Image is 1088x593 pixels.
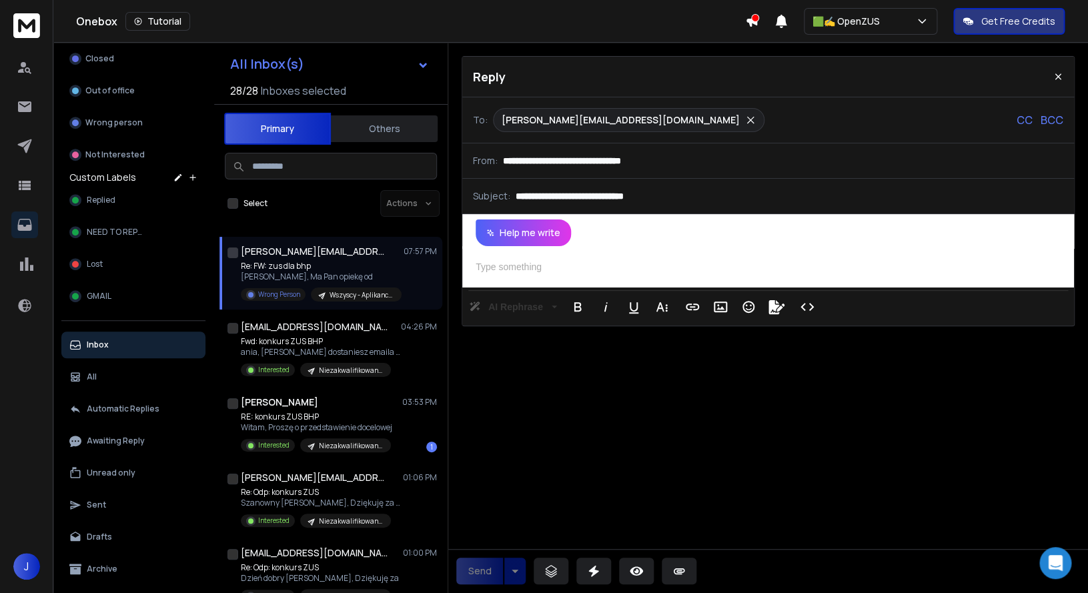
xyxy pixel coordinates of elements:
button: Bold (⌘B) [565,293,590,320]
button: Primary [224,113,331,145]
button: Not Interested [61,141,205,168]
h3: Inboxes selected [261,83,346,99]
p: Unread only [87,468,135,478]
button: Help me write [476,219,571,246]
p: All [87,372,97,382]
button: Replied [61,187,205,213]
button: Sent [61,492,205,518]
div: Onebox [76,12,745,31]
div: 1 [426,442,437,452]
button: Archive [61,556,205,582]
p: 🟩✍️ OpenZUS [812,15,885,28]
p: Re: Odp: konkurs ZUS [241,487,401,498]
p: Wrong Person [258,289,300,300]
p: Niezakwalifikowani 2025 [319,516,383,526]
span: Replied [87,195,115,205]
h1: [PERSON_NAME][EMAIL_ADDRESS][DOMAIN_NAME] +1 [241,245,388,258]
button: All [61,364,205,390]
button: Automatic Replies [61,396,205,422]
p: Interested [258,365,290,375]
label: Select [243,198,267,209]
p: [PERSON_NAME][EMAIL_ADDRESS][DOMAIN_NAME] [502,113,740,127]
p: Fwd: konkurs ZUS BHP [241,336,401,347]
p: Wszyscy - Aplikanci 2023, bez aplikacji w 24/25 [330,290,394,300]
p: 03:53 PM [402,397,437,408]
p: [PERSON_NAME], Ma Pan opiekę od [241,271,401,282]
button: Tutorial [125,12,190,31]
p: Subject: [473,189,510,203]
p: ania, [PERSON_NAME] dostaniesz emaila dw z [241,347,401,358]
span: Lost [87,259,103,269]
button: AI Rephrase [466,293,560,320]
h1: [EMAIL_ADDRESS][DOMAIN_NAME]; [241,320,388,334]
p: RE: konkurs ZUS BHP [241,412,392,422]
p: Reply [473,67,506,86]
span: AI Rephrase [486,302,546,313]
p: 01:06 PM [403,472,437,483]
p: 01:00 PM [403,548,437,558]
button: GMAIL [61,283,205,310]
button: Insert Link (⌘K) [680,293,705,320]
p: Inbox [87,340,109,350]
p: Awaiting Reply [87,436,145,446]
p: 04:26 PM [401,322,437,332]
p: Drafts [87,532,112,542]
button: Inbox [61,332,205,358]
button: All Inbox(s) [219,51,440,77]
p: Niezakwalifikowani 2025 [319,366,383,376]
p: Re: Odp: konkurs ZUS [241,562,399,573]
p: Wrong person [85,117,143,128]
p: To: [473,113,488,127]
button: NEED TO REPLY [61,219,205,245]
p: Archive [87,564,117,574]
p: Not Interested [85,149,145,160]
button: Signature [764,293,789,320]
p: Closed [85,53,114,64]
h1: All Inbox(s) [230,57,304,71]
h3: Custom Labels [69,171,136,184]
p: Sent [87,500,106,510]
p: Out of office [85,85,135,96]
button: Unread only [61,460,205,486]
button: Drafts [61,524,205,550]
span: 28 / 28 [230,83,258,99]
button: J [13,553,40,580]
button: Out of office [61,77,205,104]
p: Dzień dobry [PERSON_NAME], Dziękuję za [241,573,399,584]
p: Witam, Proszę o przedstawienie docelowej [241,422,392,433]
button: Wrong person [61,109,205,136]
button: Italic (⌘I) [593,293,618,320]
h1: [EMAIL_ADDRESS][DOMAIN_NAME] [241,546,388,560]
button: Emoticons [736,293,761,320]
button: Code View [794,293,820,320]
span: NEED TO REPLY [87,227,145,237]
p: Re: FW: zus dla bhp [241,261,401,271]
button: Lost [61,251,205,277]
p: 07:57 PM [404,246,437,257]
p: Interested [258,440,290,450]
button: Closed [61,45,205,72]
button: Insert Image (⌘P) [708,293,733,320]
p: Niezakwalifikowani 2025 [319,441,383,451]
span: GMAIL [87,291,111,302]
div: Open Intercom Messenger [1039,547,1071,579]
p: Szanowny [PERSON_NAME], Dziękuję za zainteresowanie. [241,498,401,508]
button: Awaiting Reply [61,428,205,454]
p: Get Free Credits [981,15,1055,28]
p: CC [1017,112,1033,128]
p: From: [473,154,498,167]
h1: [PERSON_NAME] [241,396,318,409]
p: Interested [258,516,290,526]
button: Others [331,114,438,143]
button: Get Free Credits [953,8,1065,35]
p: BCC [1041,112,1063,128]
h1: [PERSON_NAME][EMAIL_ADDRESS][DOMAIN_NAME] [241,471,388,484]
p: Automatic Replies [87,404,159,414]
